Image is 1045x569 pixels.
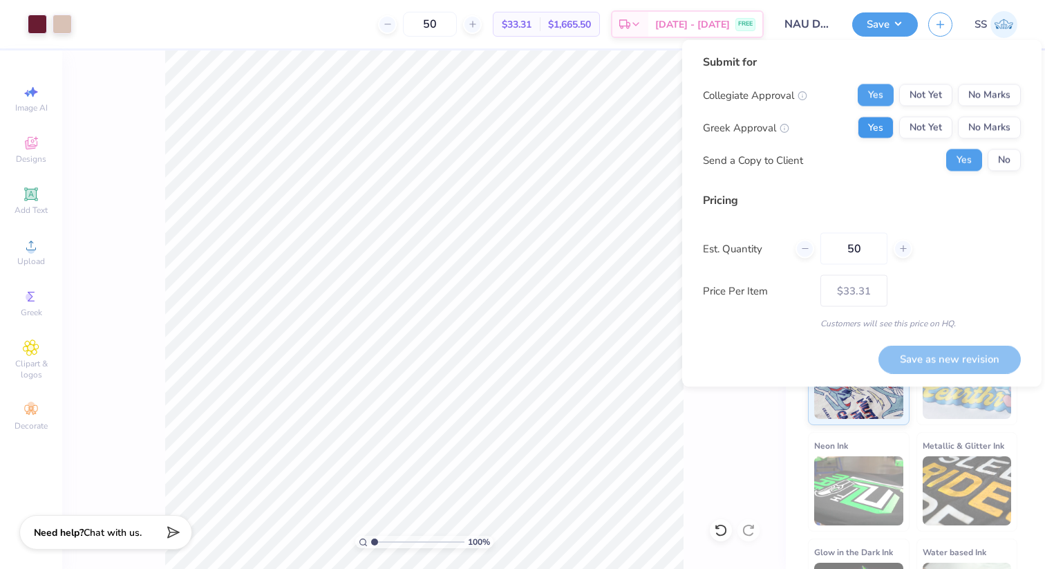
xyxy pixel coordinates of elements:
[16,153,46,165] span: Designs
[923,438,1004,453] span: Metallic & Glitter Ink
[403,12,457,37] input: – –
[858,84,894,106] button: Yes
[958,117,1021,139] button: No Marks
[502,17,531,32] span: $33.31
[21,307,42,318] span: Greek
[703,192,1021,209] div: Pricing
[655,17,730,32] span: [DATE] - [DATE]
[852,12,918,37] button: Save
[899,84,952,106] button: Not Yet
[703,120,789,136] div: Greek Approval
[7,358,55,380] span: Clipart & logos
[548,17,591,32] span: $1,665.50
[814,545,893,559] span: Glow in the Dark Ink
[814,456,903,525] img: Neon Ink
[923,545,986,559] span: Water based Ink
[17,256,45,267] span: Upload
[975,17,987,32] span: SS
[703,317,1021,330] div: Customers will see this price on HQ.
[958,84,1021,106] button: No Marks
[899,117,952,139] button: Not Yet
[703,241,785,256] label: Est. Quantity
[820,233,887,265] input: – –
[946,149,982,171] button: Yes
[84,526,142,539] span: Chat with us.
[858,117,894,139] button: Yes
[703,152,803,168] div: Send a Copy to Client
[468,536,490,548] span: 100 %
[988,149,1021,171] button: No
[703,87,807,103] div: Collegiate Approval
[15,420,48,431] span: Decorate
[774,10,842,38] input: Untitled Design
[975,11,1017,38] a: SS
[34,526,84,539] strong: Need help?
[923,456,1012,525] img: Metallic & Glitter Ink
[703,54,1021,71] div: Submit for
[703,283,810,299] label: Price Per Item
[15,205,48,216] span: Add Text
[738,19,753,29] span: FREE
[814,438,848,453] span: Neon Ink
[15,102,48,113] span: Image AI
[990,11,1017,38] img: Sidra Saturay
